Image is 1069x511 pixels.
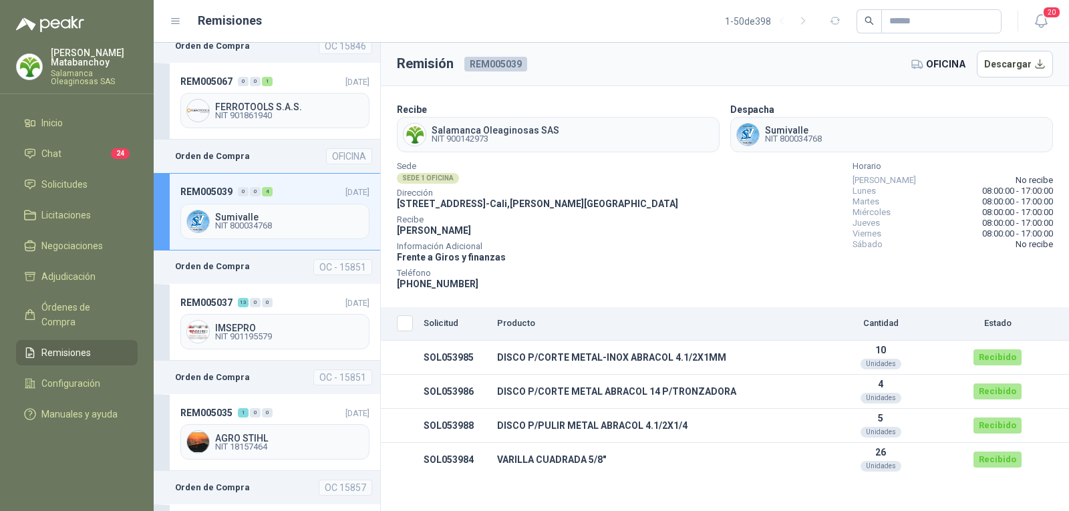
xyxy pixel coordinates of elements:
[819,447,942,458] p: 26
[262,408,273,417] div: 0
[238,77,249,86] div: 0
[180,405,233,420] span: REM005035
[51,48,138,67] p: [PERSON_NAME] Matabanchoy
[947,443,1048,477] td: Recibido
[319,480,372,496] div: OC 15857
[16,202,138,228] a: Licitaciones
[41,376,100,391] span: Configuración
[853,196,879,207] span: Martes
[180,184,233,199] span: REM005039
[16,401,138,427] a: Manuales y ayuda
[187,321,209,343] img: Company Logo
[175,150,250,163] b: Orden de Compra
[16,16,84,32] img: Logo peakr
[16,172,138,197] a: Solicitudes
[175,39,250,53] b: Orden de Compra
[492,443,814,477] td: VARILLA CUADRADA 5/8"
[982,186,1053,196] span: 08:00:00 - 17:00:00
[41,269,96,284] span: Adjudicación
[154,140,380,173] a: Orden de CompraOFICINA
[418,443,492,477] td: SOL053984
[973,417,1022,434] div: Recibido
[175,260,250,273] b: Orden de Compra
[977,51,1054,77] button: Descargar
[432,135,559,143] span: NIT 900142973
[492,409,814,443] td: DISCO P/PULIR METAL ABRACOL 4.1/2X1/4
[397,243,678,250] span: Información Adicional
[16,233,138,259] a: Negociaciones
[725,11,814,32] div: 1 - 50 de 398
[853,175,916,186] span: [PERSON_NAME]
[313,259,372,275] div: OC - 15851
[397,104,427,115] b: Recibe
[17,54,42,79] img: Company Logo
[853,228,881,239] span: Viernes
[397,198,678,209] span: [STREET_ADDRESS] - Cali , [PERSON_NAME][GEOGRAPHIC_DATA]
[418,375,492,409] td: SOL053986
[345,187,369,197] span: [DATE]
[865,16,874,25] span: search
[41,208,91,222] span: Licitaciones
[819,379,942,389] p: 4
[16,371,138,396] a: Configuración
[154,173,380,250] a: REM005039004[DATE] Company LogoSumivalleNIT 800034768
[730,104,774,115] b: Despacha
[238,187,249,196] div: 0
[982,196,1053,207] span: 08:00:00 - 17:00:00
[1016,239,1053,250] span: No recibe
[154,361,380,394] a: Orden de CompraOC - 15851
[1042,6,1061,19] span: 20
[215,212,363,222] span: Sumivalle
[404,124,426,146] img: Company Logo
[16,295,138,335] a: Órdenes de Compra
[853,186,876,196] span: Lunes
[16,110,138,136] a: Inicio
[198,11,262,30] h1: Remisiones
[51,69,138,86] p: Salamanca Oleaginosas SAS
[41,407,118,421] span: Manuales y ayuda
[861,427,901,438] div: Unidades
[861,461,901,472] div: Unidades
[819,345,942,355] p: 10
[973,452,1022,468] div: Recibido
[765,126,822,135] span: Sumivalle
[187,431,209,453] img: Company Logo
[492,307,814,341] th: Producto
[41,345,91,360] span: Remisiones
[250,77,261,86] div: 0
[853,207,891,218] span: Miércoles
[492,375,814,409] td: DISCO P/CORTE METAL ABRACOL 14 P/TRONZADORA
[16,264,138,289] a: Adjudicación
[345,298,369,308] span: [DATE]
[397,279,478,289] span: [PHONE_NUMBER]
[853,163,1053,170] span: Horario
[41,300,125,329] span: Órdenes de Compra
[215,323,363,333] span: IMSEPRO
[397,252,506,263] span: Frente a Giros y finanzas
[397,173,459,184] div: SEDE 1 OFICINA
[238,408,249,417] div: 1
[819,413,942,423] p: 5
[16,141,138,166] a: Chat24
[397,163,678,170] span: Sede
[187,210,209,232] img: Company Logo
[250,298,261,307] div: 0
[215,102,363,112] span: FERROTOOLS S.A.S.
[982,218,1053,228] span: 08:00:00 - 17:00:00
[814,307,947,341] th: Cantidad
[1016,175,1053,186] span: No recibe
[765,135,822,143] span: NIT 800034768
[180,295,233,310] span: REM005037
[397,216,678,223] span: Recibe
[154,394,380,471] a: REM005035100[DATE] Company LogoAGRO STIHLNIT 18157464
[319,38,372,54] div: OC 15846
[397,190,678,196] span: Dirección
[180,74,233,89] span: REM005067
[345,408,369,418] span: [DATE]
[492,341,814,375] td: DISCO P/CORTE METAL-INOX ABRACOL 4.1/2X1MM
[250,408,261,417] div: 0
[175,481,250,494] b: Orden de Compra
[262,77,273,86] div: 1
[326,148,372,164] div: OFICINA
[861,393,901,403] div: Unidades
